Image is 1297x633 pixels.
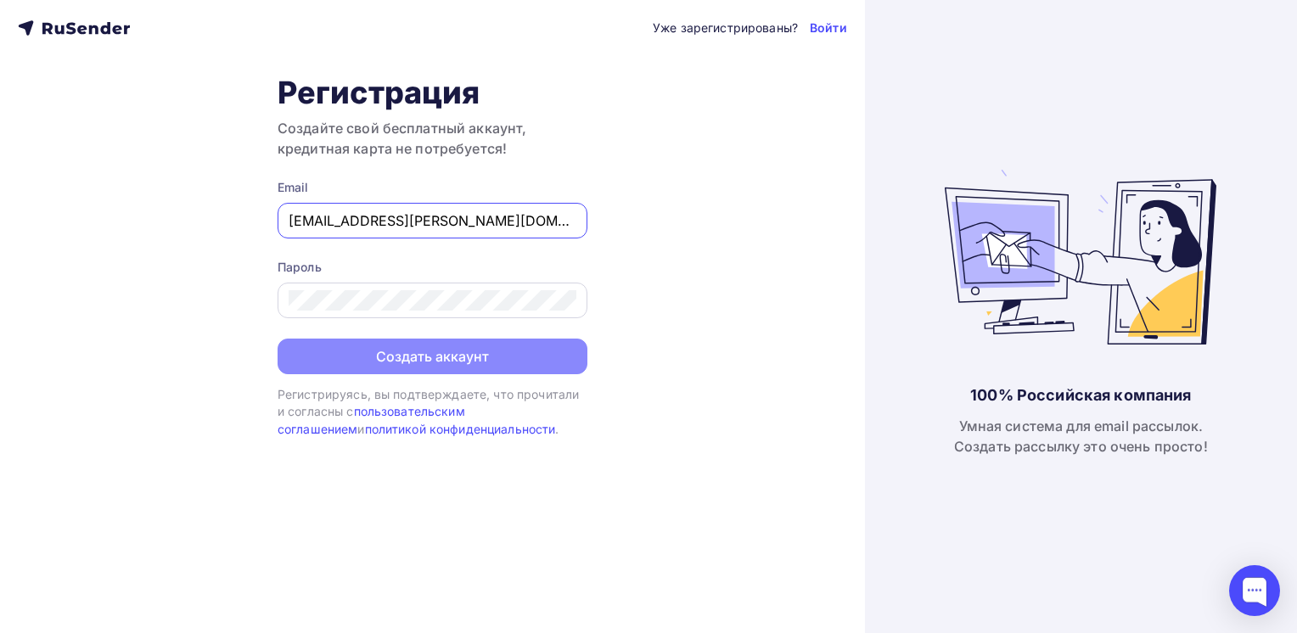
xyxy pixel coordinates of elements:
[954,416,1208,457] div: Умная система для email рассылок. Создать рассылку это очень просто!
[810,20,847,36] a: Войти
[278,386,587,438] div: Регистрируясь, вы подтверждаете, что прочитали и согласны с и .
[970,385,1191,406] div: 100% Российская компания
[653,20,798,36] div: Уже зарегистрированы?
[278,118,587,159] h3: Создайте свой бесплатный аккаунт, кредитная карта не потребуется!
[278,404,465,435] a: пользовательским соглашением
[289,210,576,231] input: Укажите свой email
[278,74,587,111] h1: Регистрация
[278,339,587,374] button: Создать аккаунт
[365,422,556,436] a: политикой конфиденциальности
[278,259,587,276] div: Пароль
[278,179,587,196] div: Email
